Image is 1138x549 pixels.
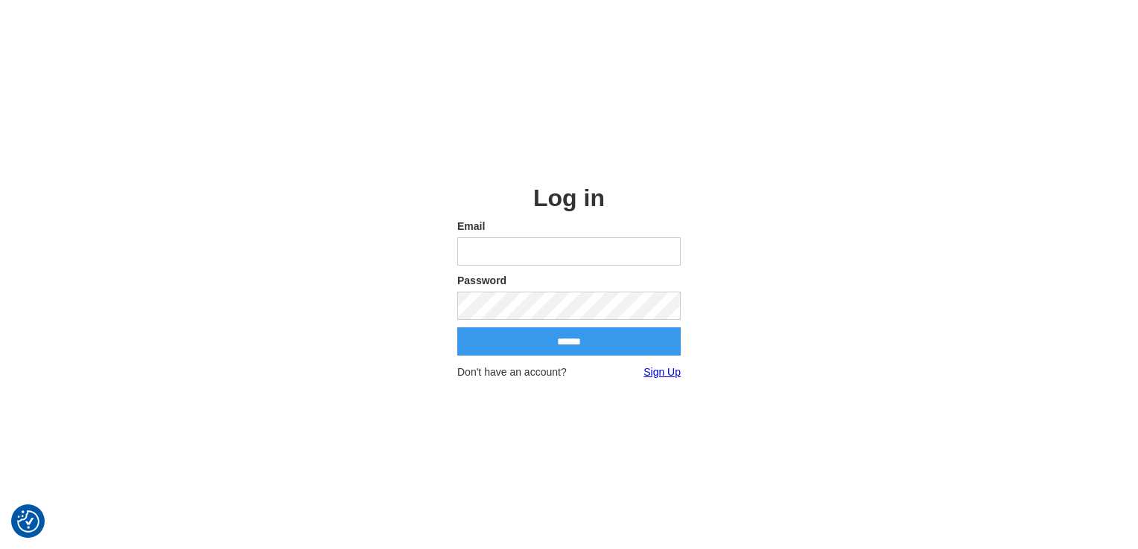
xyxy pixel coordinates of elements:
[457,365,567,379] span: Don't have an account?
[457,219,681,234] label: Email
[457,184,681,211] h2: Log in
[17,510,39,533] img: Revisit consent button
[17,510,39,533] button: Consent Preferences
[457,273,681,288] label: Password
[643,365,681,379] a: Sign Up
